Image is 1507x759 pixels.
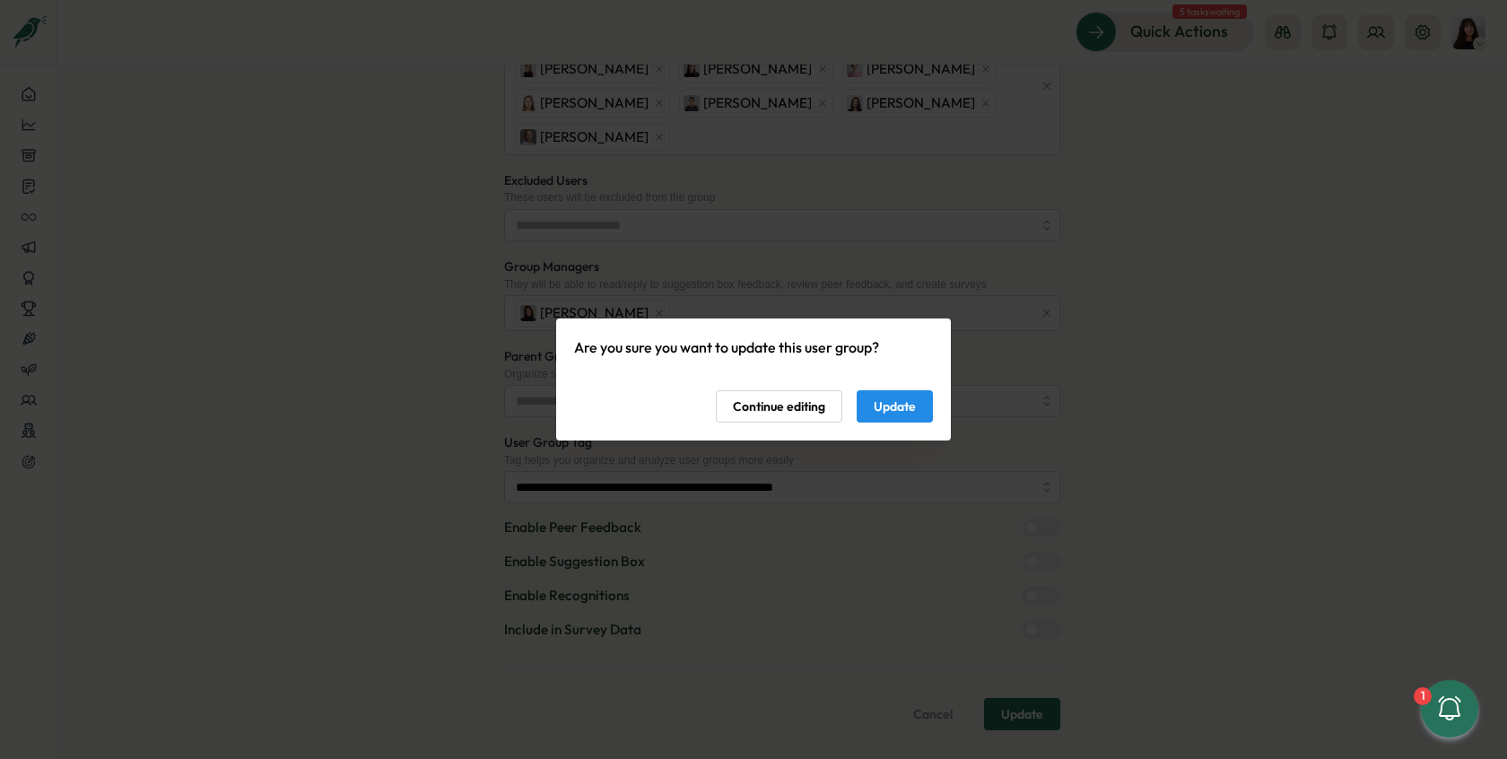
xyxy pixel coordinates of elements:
[716,390,842,423] button: Continue editing
[857,390,933,423] button: Update
[874,391,916,422] span: Update
[733,391,825,422] span: Continue editing
[1414,687,1432,705] div: 1
[1421,680,1478,737] button: 1
[574,336,933,359] p: Are you sure you want to update this user group?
